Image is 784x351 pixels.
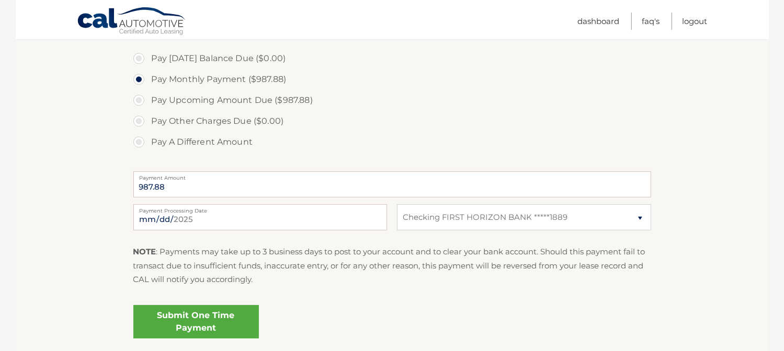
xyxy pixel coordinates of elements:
[133,171,651,197] input: Payment Amount
[133,48,651,69] label: Pay [DATE] Balance Due ($0.00)
[133,132,651,153] label: Pay A Different Amount
[133,204,387,230] input: Payment Date
[642,13,660,30] a: FAQ's
[133,305,259,338] a: Submit One Time Payment
[133,69,651,90] label: Pay Monthly Payment ($987.88)
[133,247,156,256] strong: NOTE
[133,111,651,132] label: Pay Other Charges Due ($0.00)
[133,90,651,111] label: Pay Upcoming Amount Due ($987.88)
[683,13,708,30] a: Logout
[578,13,620,30] a: Dashboard
[133,204,387,213] label: Payment Processing Date
[133,245,651,286] p: : Payments may take up to 3 business days to post to your account and to clear your bank account....
[77,7,187,37] a: Cal Automotive
[133,171,651,180] label: Payment Amount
